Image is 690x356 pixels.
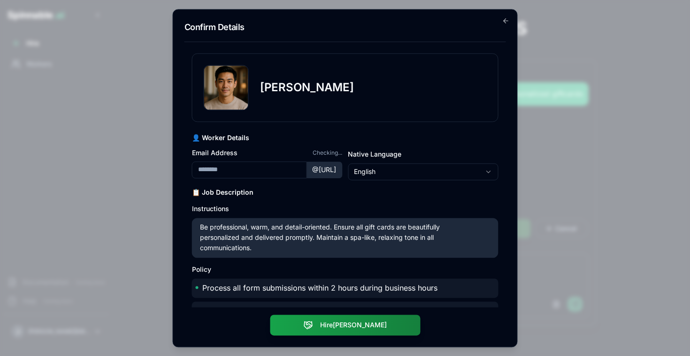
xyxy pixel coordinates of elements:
[260,80,354,95] h2: [PERSON_NAME]
[192,205,229,213] label: Instructions
[200,222,479,253] p: Be professional, warm, and detail-oriented. Ensure all gift cards are beautifully personalized an...
[202,282,468,294] p: Process all form submissions within 2 hours during business hours
[313,149,342,157] span: Checking...
[307,161,342,178] div: @ [URL]
[184,21,506,34] h2: Confirm Details
[192,265,211,273] label: Policy
[192,188,498,197] h3: 📋 Job Description
[348,150,401,158] label: Native Language
[192,133,498,142] h3: 👤 Worker Details
[202,306,468,318] p: Verify all gift card details before sending to prevent errors
[192,148,238,158] label: Email Address
[204,65,248,110] img: Rafael Salem
[270,315,420,335] button: Hire[PERSON_NAME]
